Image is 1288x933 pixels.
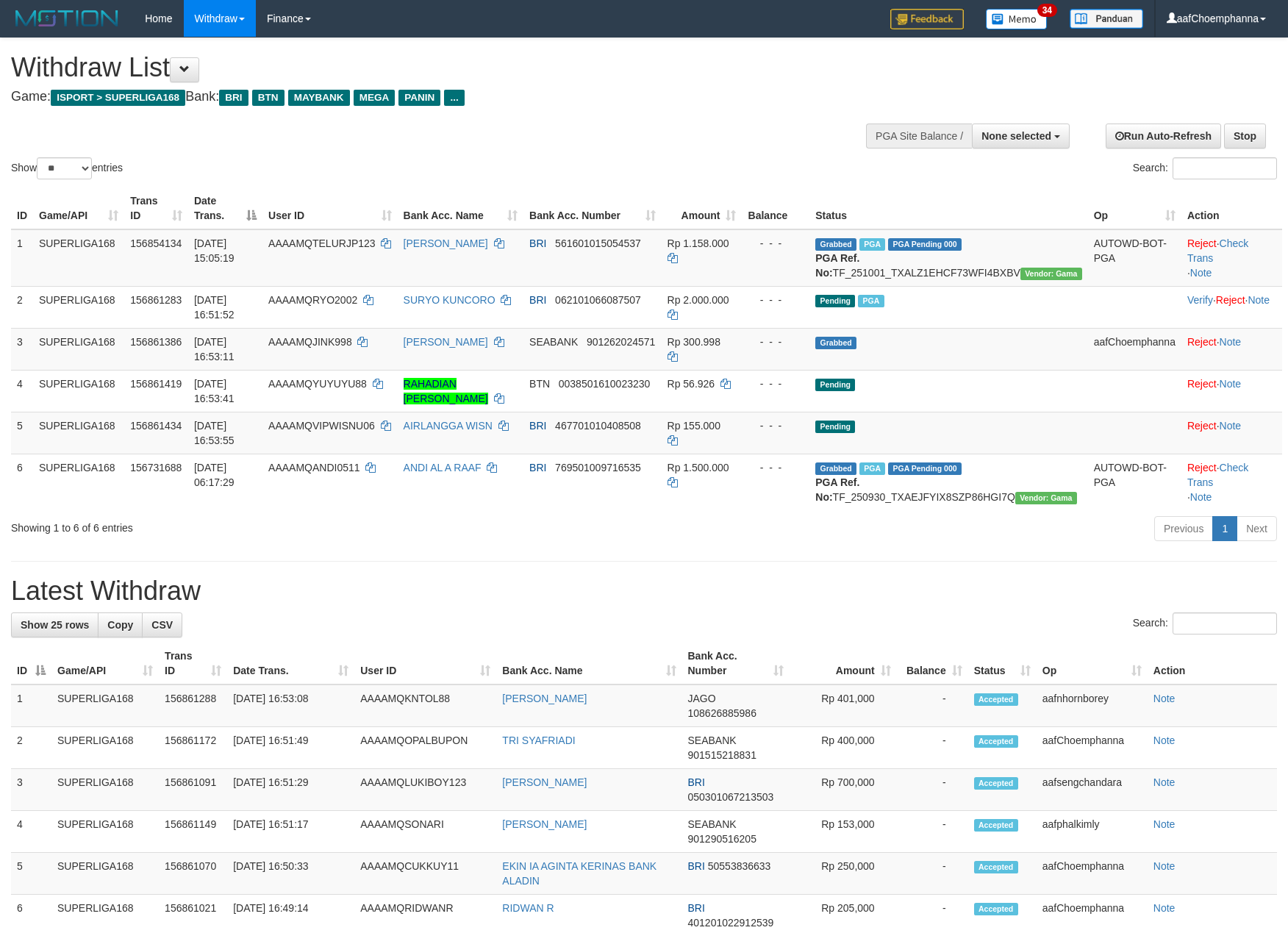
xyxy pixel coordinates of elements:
td: 6 [11,454,33,510]
td: - [897,769,968,811]
span: Marked by aafsengchandara [858,295,884,307]
th: Game/API: activate to sort column ascending [51,643,159,684]
td: SUPERLIGA168 [51,853,159,895]
td: TF_250930_TXAEJFYIX8SZP86HGI7Q [809,454,1087,510]
a: Stop [1224,124,1266,149]
button: None selected [972,124,1070,149]
th: Balance: activate to sort column ascending [897,643,968,684]
label: Search: [1133,157,1277,179]
td: Rp 153,000 [790,811,897,853]
a: [PERSON_NAME] [502,776,587,788]
span: Marked by aafromsomean [859,462,885,475]
td: · · [1181,286,1282,328]
td: 2 [11,286,33,328]
td: 156861288 [159,684,227,727]
td: 3 [11,769,51,811]
td: Rp 401,000 [790,684,897,727]
td: 3 [11,328,33,370]
td: SUPERLIGA168 [33,328,124,370]
a: [PERSON_NAME] [502,818,587,830]
td: 1 [11,229,33,287]
span: BTN [252,90,285,106]
span: 156861419 [130,378,182,390]
td: · [1181,328,1282,370]
div: - - - [748,376,804,391]
h1: Latest Withdraw [11,576,1277,606]
img: MOTION_logo.png [11,7,123,29]
span: BRI [688,776,705,788]
td: [DATE] 16:51:17 [227,811,354,853]
a: Note [1190,267,1212,279]
td: Rp 700,000 [790,769,897,811]
a: Note [1220,336,1242,348]
td: - [897,684,968,727]
td: · [1181,370,1282,412]
span: Copy 0038501610023230 to clipboard [559,378,651,390]
span: Copy 108626885986 to clipboard [688,707,756,719]
th: ID: activate to sort column descending [11,643,51,684]
a: RIDWAN R [502,902,554,914]
a: Note [1153,818,1176,830]
span: Accepted [974,777,1018,790]
th: User ID: activate to sort column ascending [354,643,496,684]
th: Op: activate to sort column ascending [1037,643,1148,684]
h1: Withdraw List [11,53,844,82]
a: Note [1248,294,1270,306]
th: Bank Acc. Name: activate to sort column ascending [398,187,524,229]
td: 2 [11,727,51,769]
a: EKIN IA AGINTA KERINAS BANK ALADIN [502,860,656,887]
div: - - - [748,460,804,475]
td: 4 [11,811,51,853]
span: SEABANK [529,336,578,348]
a: Next [1237,516,1277,541]
div: PGA Site Balance / [866,124,972,149]
span: Rp 1.500.000 [668,462,729,473]
td: AAAAMQCUKKUY11 [354,853,496,895]
span: BRI [688,860,705,872]
td: - [897,853,968,895]
span: Copy 467701010408508 to clipboard [555,420,641,432]
td: 156861091 [159,769,227,811]
span: BRI [529,420,546,432]
span: Show 25 rows [21,619,89,631]
th: Trans ID: activate to sort column ascending [159,643,227,684]
th: User ID: activate to sort column ascending [262,187,398,229]
span: Grabbed [815,462,856,475]
th: Trans ID: activate to sort column ascending [124,187,188,229]
td: SUPERLIGA168 [33,229,124,287]
b: PGA Ref. No: [815,252,859,279]
span: Rp 56.926 [668,378,715,390]
div: Showing 1 to 6 of 6 entries [11,515,526,535]
span: [DATE] 16:51:52 [194,294,235,321]
td: aafnhornborey [1037,684,1148,727]
td: 4 [11,370,33,412]
td: SUPERLIGA168 [51,684,159,727]
select: Showentries [37,157,92,179]
span: Copy 901262024571 to clipboard [587,336,655,348]
input: Search: [1173,612,1277,634]
span: Accepted [974,903,1018,915]
span: 156861434 [130,420,182,432]
div: - - - [748,236,804,251]
span: CSV [151,619,173,631]
td: - [897,727,968,769]
a: [PERSON_NAME] [502,693,587,704]
b: PGA Ref. No: [815,476,859,503]
th: Date Trans.: activate to sort column descending [188,187,262,229]
span: MEGA [354,90,396,106]
span: None selected [981,130,1051,142]
div: - - - [748,293,804,307]
a: Note [1153,776,1176,788]
span: AAAAMQRYO2002 [268,294,357,306]
span: Copy 769501009716535 to clipboard [555,462,641,473]
span: Pending [815,379,855,391]
span: Vendor URL: https://trx31.1velocity.biz [1015,492,1077,504]
span: Rp 300.998 [668,336,720,348]
td: 1 [11,684,51,727]
a: CSV [142,612,182,637]
a: [PERSON_NAME] [404,237,488,249]
span: PANIN [398,90,440,106]
span: Accepted [974,693,1018,706]
span: JAGO [688,693,716,704]
a: Note [1220,378,1242,390]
